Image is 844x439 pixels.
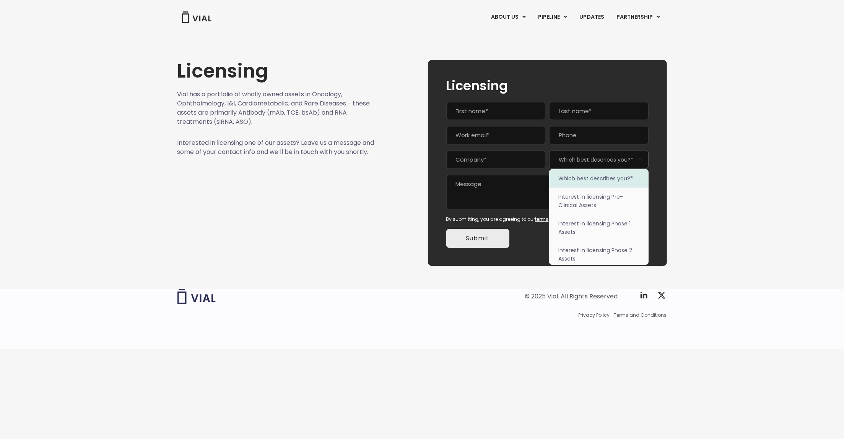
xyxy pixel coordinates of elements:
img: Vial Logo [181,11,212,23]
li: Interest in licensing Phase 2 Assets [549,241,648,268]
a: PIPELINEMenu Toggle [532,11,573,24]
input: Phone [549,126,648,144]
p: Vial has a portfolio of wholly owned assets in Oncology, Ophthalmology, I&I, Cardiometabolic, and... [177,90,375,126]
a: ABOUT USMenu Toggle [485,11,532,24]
li: Interest in licensing Phase 1 Assets [549,214,648,241]
a: Terms and Conditions [614,312,667,319]
input: Work email* [446,126,545,144]
input: Company* [446,151,545,169]
li: Interest in licensing Pre-Clinical Assets [549,188,648,214]
h2: Licensing [446,78,649,93]
input: Last name* [549,102,648,120]
a: PARTNERSHIPMenu Toggle [611,11,667,24]
span: Which best describes you?* [549,151,648,168]
input: First name* [446,102,545,120]
img: Vial logo wih "Vial" spelled out [177,289,216,304]
h1: Licensing [177,60,375,82]
input: Submit [446,229,509,248]
p: Interested in licensing one of our assets? Leave us a message and some of your contact info and w... [177,138,375,157]
a: terms [535,216,549,222]
div: By submitting, you are agreeing to our and [446,216,649,223]
a: Privacy Policy [579,312,610,319]
li: Which best describes you?* [549,169,648,188]
a: UPDATES [574,11,610,24]
div: © 2025 Vial. All Rights Reserved [525,292,618,301]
